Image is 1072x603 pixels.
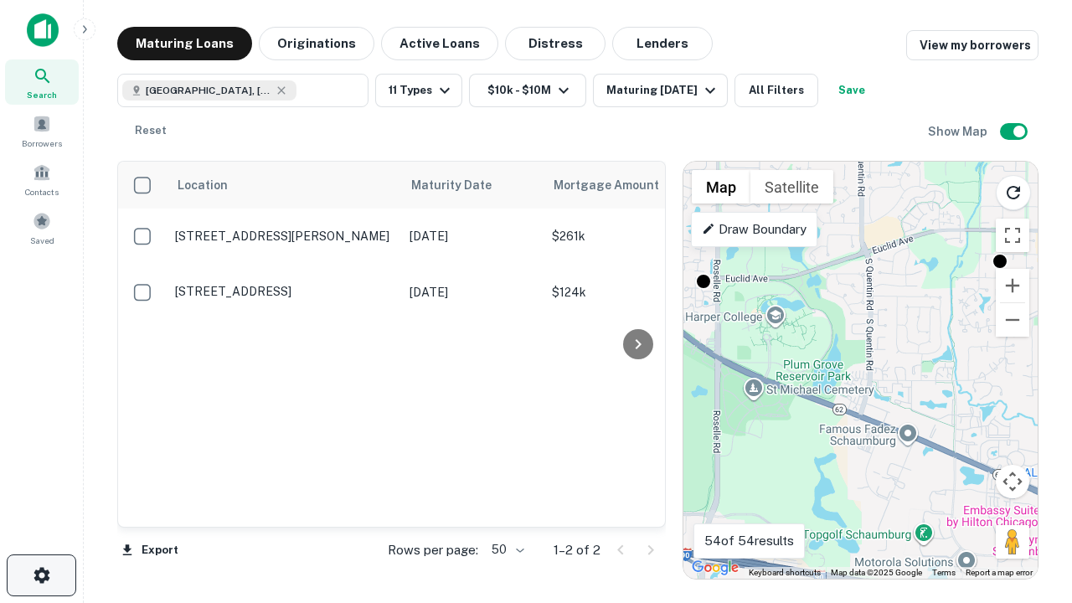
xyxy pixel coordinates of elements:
[554,175,681,195] span: Mortgage Amount
[175,284,393,299] p: [STREET_ADDRESS]
[259,27,374,60] button: Originations
[593,74,728,107] button: Maturing [DATE]
[117,538,183,563] button: Export
[410,227,535,245] p: [DATE]
[906,30,1038,60] a: View my borrowers
[606,80,720,100] div: Maturing [DATE]
[544,162,728,209] th: Mortgage Amount
[177,175,228,195] span: Location
[469,74,586,107] button: $10k - $10M
[175,229,393,244] p: [STREET_ADDRESS][PERSON_NAME]
[996,219,1029,252] button: Toggle fullscreen view
[749,567,821,579] button: Keyboard shortcuts
[5,205,79,250] a: Saved
[692,170,750,204] button: Show street map
[996,525,1029,559] button: Drag Pegman onto the map to open Street View
[167,162,401,209] th: Location
[996,175,1031,210] button: Reload search area
[552,283,719,301] p: $124k
[825,74,879,107] button: Save your search to get updates of matches that match your search criteria.
[552,227,719,245] p: $261k
[966,568,1033,577] a: Report a map error
[388,540,478,560] p: Rows per page:
[410,283,535,301] p: [DATE]
[932,568,956,577] a: Terms (opens in new tab)
[554,540,600,560] p: 1–2 of 2
[146,83,271,98] span: [GEOGRAPHIC_DATA], [GEOGRAPHIC_DATA]
[27,88,57,101] span: Search
[996,269,1029,302] button: Zoom in
[750,170,833,204] button: Show satellite imagery
[401,162,544,209] th: Maturity Date
[688,557,743,579] a: Open this area in Google Maps (opens a new window)
[831,568,922,577] span: Map data ©2025 Google
[928,122,990,141] h6: Show Map
[996,303,1029,337] button: Zoom out
[5,108,79,153] a: Borrowers
[612,27,713,60] button: Lenders
[734,74,818,107] button: All Filters
[381,27,498,60] button: Active Loans
[5,157,79,202] a: Contacts
[505,27,606,60] button: Distress
[683,162,1038,579] div: 0 0
[27,13,59,47] img: capitalize-icon.png
[30,234,54,247] span: Saved
[124,114,178,147] button: Reset
[22,137,62,150] span: Borrowers
[702,219,807,240] p: Draw Boundary
[704,531,794,551] p: 54 of 54 results
[117,27,252,60] button: Maturing Loans
[375,74,462,107] button: 11 Types
[485,538,527,562] div: 50
[25,185,59,198] span: Contacts
[688,557,743,579] img: Google
[5,59,79,105] a: Search
[988,415,1072,496] iframe: Chat Widget
[411,175,513,195] span: Maturity Date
